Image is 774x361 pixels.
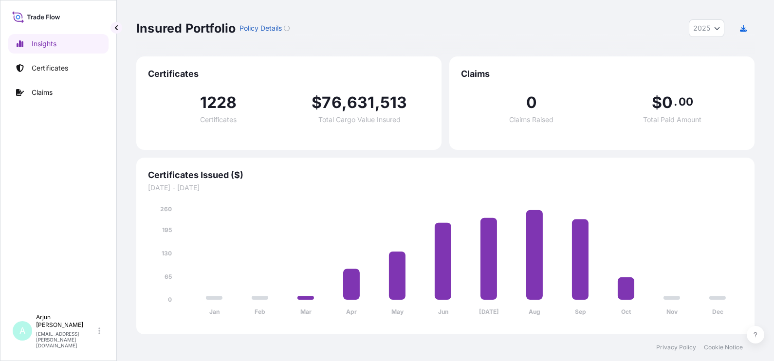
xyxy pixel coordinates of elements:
p: Insights [32,39,56,49]
tspan: Oct [621,308,631,315]
span: Total Paid Amount [643,116,701,123]
tspan: 0 [168,296,172,303]
span: , [375,95,380,110]
span: 76 [322,95,341,110]
span: [DATE] - [DATE] [148,183,743,193]
tspan: 195 [162,226,172,234]
tspan: Jan [209,308,220,315]
span: . [674,98,677,106]
tspan: Nov [666,308,678,315]
span: Certificates [200,116,237,123]
tspan: Sep [575,308,586,315]
tspan: 65 [165,273,172,280]
tspan: Feb [255,308,265,315]
span: 0 [662,95,673,110]
a: Insights [8,34,109,54]
tspan: May [391,308,404,315]
tspan: Apr [346,308,357,315]
span: 00 [679,98,693,106]
a: Privacy Policy [656,343,696,351]
tspan: Mar [300,308,312,315]
span: 1228 [200,95,237,110]
p: Certificates [32,63,68,73]
p: [EMAIL_ADDRESS][PERSON_NAME][DOMAIN_NAME] [36,331,96,348]
p: Policy Details [240,23,282,33]
p: Insured Portfolio [136,20,236,36]
span: $ [652,95,662,110]
p: Arjun [PERSON_NAME] [36,313,96,329]
span: 2025 [693,23,710,33]
a: Certificates [8,58,109,78]
tspan: 130 [162,250,172,257]
span: 631 [347,95,375,110]
div: Loading [284,25,290,31]
span: 0 [526,95,537,110]
span: A [19,326,25,336]
tspan: 260 [160,205,172,213]
span: Claims Raised [509,116,553,123]
tspan: Jun [438,308,448,315]
a: Claims [8,83,109,102]
span: Total Cargo Value Insured [318,116,401,123]
span: $ [312,95,322,110]
button: Loading [284,20,290,36]
button: Year Selector [689,19,724,37]
tspan: Dec [712,308,723,315]
tspan: Aug [529,308,540,315]
span: 513 [380,95,407,110]
span: , [342,95,347,110]
span: Certificates Issued ($) [148,169,743,181]
span: Claims [461,68,743,80]
a: Cookie Notice [704,343,743,351]
tspan: [DATE] [479,308,499,315]
p: Claims [32,88,53,97]
span: Certificates [148,68,430,80]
